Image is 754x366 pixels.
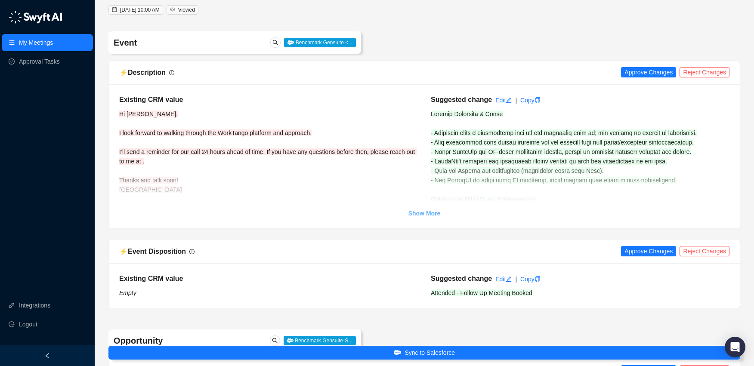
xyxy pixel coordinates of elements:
button: Approve Changes [621,246,676,256]
a: Copy [520,276,541,283]
span: search [272,338,278,344]
span: left [44,353,50,359]
div: | [515,274,517,284]
span: info-circle [189,249,195,254]
a: Edit [495,276,512,283]
span: ⚡️ Event Disposition [119,248,186,255]
span: logout [9,321,15,327]
a: My Meetings [19,34,53,51]
span: Sync to Salesforce [405,348,455,357]
a: Integrations [19,297,50,314]
span: Reject Changes [683,68,726,77]
a: Benchmark Gensuite-S... [284,337,356,344]
span: eye [170,7,175,12]
span: edit [506,97,512,103]
span: [DATE] 10:00 AM [120,7,160,13]
a: Edit [495,97,512,104]
span: Reject Changes [683,246,726,256]
strong: Show More [408,210,441,217]
img: logo-05li4sbe.png [9,11,62,24]
span: calendar [112,7,117,12]
button: Approve Changes [621,67,676,77]
a: Copy [520,97,541,104]
span: Approve Changes [624,246,673,256]
span: Benchmark Gensuite-S... [284,336,356,345]
h5: Existing CRM value [119,95,418,105]
div: | [515,95,517,105]
button: Reject Changes [680,67,729,77]
span: edit [506,276,512,282]
span: Benchmark Gensuite <... [284,38,356,47]
i: Empty [119,289,136,296]
span: ⚡️ Description [119,69,166,76]
span: Approve Changes [624,68,673,77]
span: Attended - Follow Up Meeting Booked [431,289,532,296]
h5: Suggested change [431,274,492,284]
button: Sync to Salesforce [108,346,740,360]
span: copy [535,276,541,282]
a: Benchmark Gensuite <... [284,39,356,46]
span: Logout [19,316,37,333]
h5: Suggested change [431,95,492,105]
h4: Opportunity [114,335,253,347]
span: search [272,40,278,46]
h4: Event [114,37,253,49]
a: Approval Tasks [19,53,60,70]
h5: Existing CRM value [119,274,418,284]
button: Reject Changes [680,246,729,256]
div: Open Intercom Messenger [725,337,745,357]
span: Viewed [178,7,195,13]
span: copy [535,97,541,103]
span: info-circle [169,70,174,75]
